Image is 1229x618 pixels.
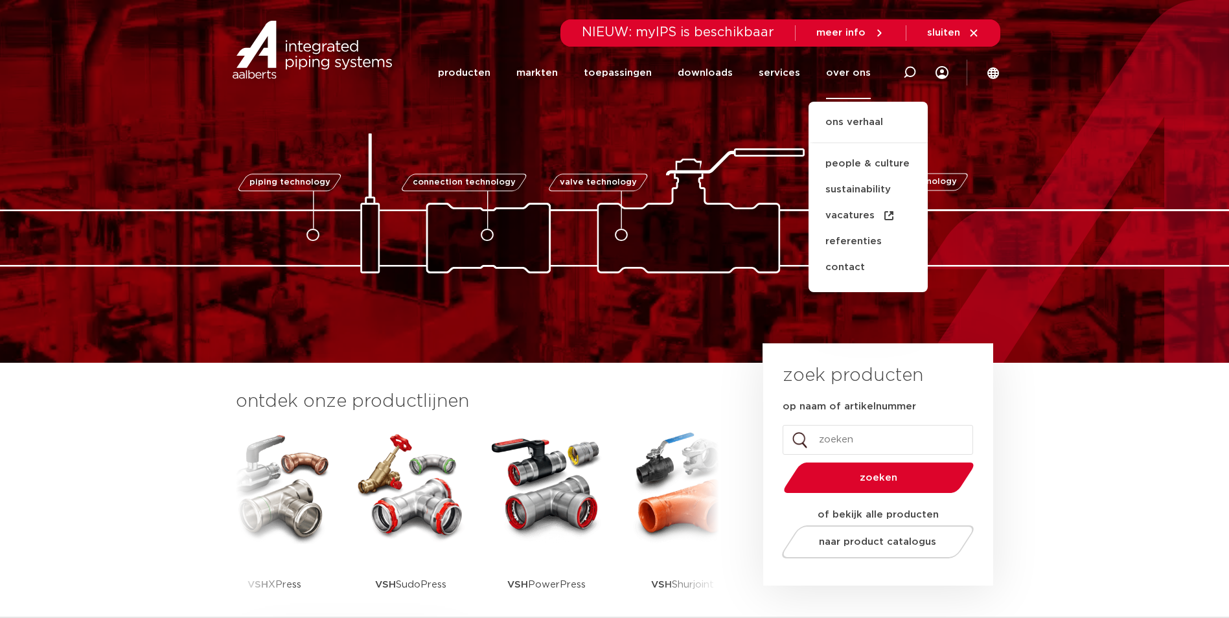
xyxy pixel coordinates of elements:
[927,27,980,39] a: sluiten
[809,255,928,280] a: contact
[816,27,885,39] a: meer info
[375,580,396,589] strong: VSH
[816,28,866,38] span: meer info
[809,229,928,255] a: referenties
[809,151,928,177] a: people & culture
[826,47,871,99] a: over ons
[438,47,490,99] a: producten
[236,389,719,415] h3: ontdek onze productlijnen
[809,203,928,229] a: vacatures
[651,580,672,589] strong: VSH
[927,28,960,38] span: sluiten
[809,115,928,143] a: ons verhaal
[778,525,977,558] a: naar product catalogus
[678,47,733,99] a: downloads
[249,178,330,187] span: piping technology
[862,178,957,187] span: fastening technology
[783,363,923,389] h3: zoek producten
[759,47,800,99] a: services
[516,47,558,99] a: markten
[819,537,936,547] span: naar product catalogus
[783,400,916,413] label: op naam of artikelnummer
[783,425,973,455] input: zoeken
[247,580,268,589] strong: VSH
[818,510,939,520] strong: of bekijk alle producten
[507,580,528,589] strong: VSH
[809,177,928,203] a: sustainability
[412,178,515,187] span: connection technology
[817,473,941,483] span: zoeken
[438,47,871,99] nav: Menu
[936,47,948,99] div: my IPS
[582,26,774,39] span: NIEUW: myIPS is beschikbaar
[778,461,979,494] button: zoeken
[560,178,637,187] span: valve technology
[584,47,652,99] a: toepassingen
